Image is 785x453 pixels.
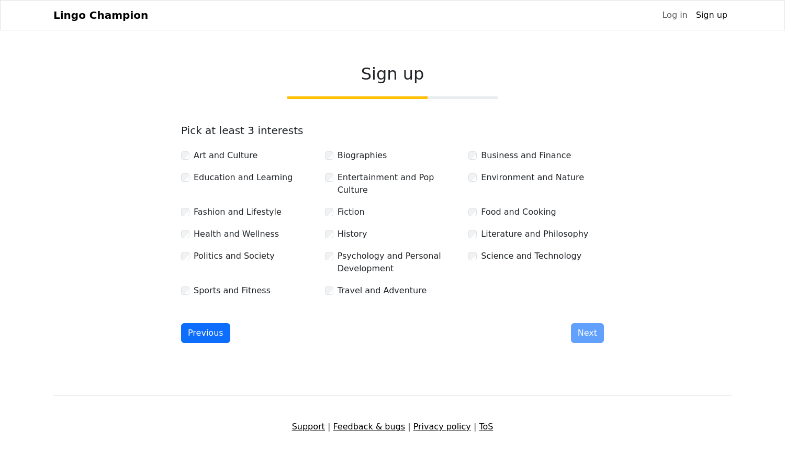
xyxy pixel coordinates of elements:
label: Food and Cooking [481,206,556,218]
a: Support [292,422,325,432]
label: Education and Learning [194,171,293,184]
label: Pick at least 3 interests [181,124,304,137]
label: Literature and Philosophy [481,228,588,240]
label: Travel and Adventure [338,284,427,297]
label: Health and Wellness [194,228,279,240]
a: Log in [658,5,691,26]
label: History [338,228,367,240]
label: Entertainment and Pop Culture [338,171,461,196]
a: ToS [479,422,493,432]
label: Politics and Society [194,250,275,262]
label: Business and Finance [481,149,571,162]
label: Biographies [338,149,387,162]
a: Sign up [692,5,732,26]
label: Fashion and Lifestyle [194,206,282,218]
label: Psychology and Personal Development [338,250,461,275]
a: Feedback & bugs [333,422,405,432]
a: Lingo Champion [53,5,148,26]
label: Fiction [338,206,365,218]
label: Science and Technology [481,250,581,262]
button: Previous [181,323,230,343]
label: Sports and Fitness [194,284,271,297]
h2: Sign up [181,64,604,84]
a: Privacy policy [413,422,471,432]
div: | | | [47,421,738,433]
label: Art and Culture [194,149,257,162]
label: Environment and Nature [481,171,584,184]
